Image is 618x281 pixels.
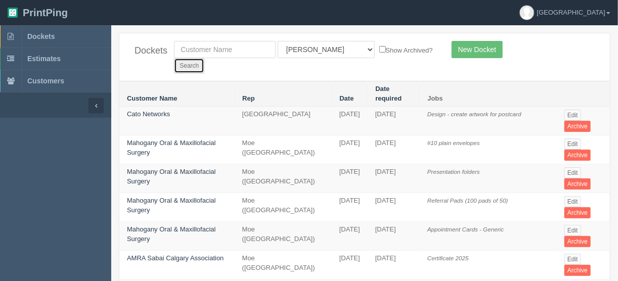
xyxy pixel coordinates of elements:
td: [DATE] [332,107,368,135]
a: Mahogany Oral & Maxillofacial Surgery [127,197,216,214]
a: Archive [564,207,591,218]
h4: Dockets [135,46,159,56]
td: [DATE] [368,135,420,164]
td: [DATE] [368,193,420,222]
a: Mahogany Oral & Maxillofacial Surgery [127,139,216,156]
span: Dockets [27,32,55,40]
a: Edit [564,254,581,265]
a: Rep [242,95,255,102]
td: [GEOGRAPHIC_DATA] [235,107,332,135]
td: [DATE] [332,222,368,251]
label: Show Archived? [379,44,433,56]
td: Moe ([GEOGRAPHIC_DATA]) [235,251,332,279]
i: Design - create artwork for postcard [427,111,521,117]
a: Archive [564,236,591,247]
img: avatar_default-7531ab5dedf162e01f1e0bb0964e6a185e93c5c22dfe317fb01d7f8cd2b1632c.jpg [520,6,534,20]
td: [DATE] [332,193,368,222]
i: Referral Pads (100 pads of 50) [427,197,508,204]
i: Appointment Cards - Generic [427,226,504,232]
span: Estimates [27,55,61,63]
td: [DATE] [332,164,368,193]
input: Search [174,58,204,73]
a: Archive [564,121,591,132]
a: Archive [564,150,591,161]
a: New Docket [452,41,503,58]
a: Edit [564,167,581,178]
a: Date [339,95,354,102]
i: Certificate 2025 [427,255,469,261]
th: Jobs [420,81,557,107]
a: Customer Name [127,95,178,102]
input: Show Archived? [379,46,386,53]
td: Moe ([GEOGRAPHIC_DATA]) [235,164,332,193]
a: Edit [564,196,581,207]
td: Moe ([GEOGRAPHIC_DATA]) [235,193,332,222]
i: Presentation folders [427,168,480,175]
td: [DATE] [368,222,420,251]
td: [DATE] [368,164,420,193]
td: [DATE] [332,251,368,279]
td: Moe ([GEOGRAPHIC_DATA]) [235,135,332,164]
td: [DATE] [332,135,368,164]
a: Mahogany Oral & Maxillofacial Surgery [127,225,216,243]
td: Moe ([GEOGRAPHIC_DATA]) [235,222,332,251]
a: Cato Networks [127,110,170,118]
a: Mahogany Oral & Maxillofacial Surgery [127,168,216,185]
a: Archive [564,265,591,276]
td: [DATE] [368,251,420,279]
a: Edit [564,225,581,236]
a: Archive [564,178,591,190]
td: [DATE] [368,107,420,135]
img: logo-3e63b451c926e2ac314895c53de4908e5d424f24456219fb08d385ab2e579770.png [8,8,18,18]
a: Edit [564,138,581,150]
input: Customer Name [174,41,276,58]
a: Date required [375,85,402,102]
a: Edit [564,110,581,121]
a: AMRA Sabai Calgary Association [127,254,224,262]
span: Customers [27,77,64,85]
i: #10 plain envelopes [427,139,480,146]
